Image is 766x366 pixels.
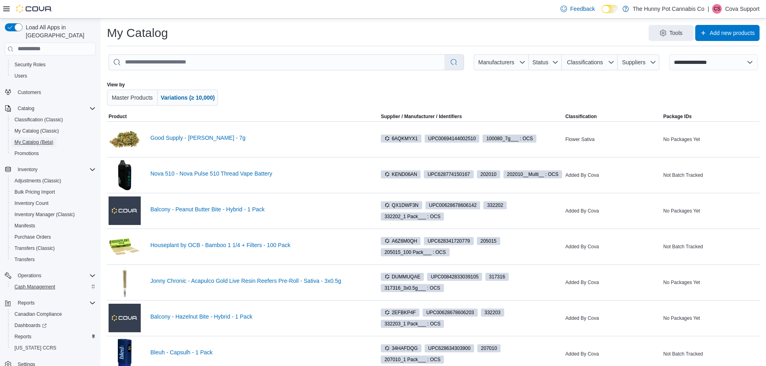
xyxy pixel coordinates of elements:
span: 332203_1 Pack___ : OCS [384,320,440,327]
button: Reports [8,331,99,342]
label: View by [107,82,125,88]
span: 34HAFDQG [381,344,421,352]
button: Users [8,70,99,82]
button: Inventory [2,164,99,175]
span: A6Z6M0QH [381,237,421,245]
button: Inventory [14,165,41,174]
a: Inventory Count [11,198,52,208]
span: QX1DWF3N [384,202,419,209]
a: Reports [11,332,35,341]
button: Master Products [107,90,158,106]
span: 2EFBKP4F [381,309,419,317]
p: The Hunny Pot Cannabis Co [633,4,704,14]
span: Inventory Count [11,198,96,208]
a: Balcony - Hazelnut Bite - Hybrid - 1 Pack [150,313,366,320]
span: Reports [11,332,96,341]
span: 202010__Multi__ : OCS [507,171,559,178]
span: 202010 [477,170,500,178]
span: Variations (≥ 10,000) [161,94,215,101]
button: Operations [2,270,99,281]
span: UPC 628634303900 [428,345,470,352]
span: DUMMUQAE [381,273,424,281]
span: 2EFBKP4F [384,309,416,316]
h1: My Catalog [107,25,168,41]
a: Security Roles [11,60,49,70]
span: UPC 00842833039105 [431,273,478,280]
span: Operations [14,271,96,280]
span: My Catalog (Beta) [11,137,96,147]
span: Inventory [18,166,37,173]
span: Cash Management [11,282,96,292]
button: Transfers (Classic) [8,243,99,254]
button: Manifests [8,220,99,231]
span: Tools [669,29,683,37]
div: Not Batch Tracked [662,349,760,359]
span: Washington CCRS [11,343,96,353]
span: Customers [18,89,41,96]
span: Manifests [14,223,35,229]
a: Dashboards [8,320,99,331]
span: 332203 [481,309,504,317]
span: Bulk Pricing Import [11,187,96,197]
span: Manifests [11,221,96,231]
img: Balcony - Peanut Butter Bite - Hybrid - 1 Pack [109,196,141,225]
div: Flower Sativa [564,135,661,144]
input: Dark Mode [602,5,618,13]
span: UPC 628774150167 [427,171,470,178]
span: 205015 [477,237,500,245]
span: Status [532,59,548,65]
img: Good Supply - Jean Guy - 7g [109,123,141,155]
span: UPC 00694144002510 [428,135,476,142]
span: Add new products [710,29,755,37]
div: Added By Cova [564,206,661,216]
span: Product [109,113,127,120]
button: Catalog [2,103,99,114]
span: DUMMUQAE [384,273,420,280]
span: Package IDs [663,113,692,120]
span: Dark Mode [602,13,602,14]
span: Feedback [570,5,595,13]
button: Suppliers [618,54,659,70]
button: Classifications [562,54,618,70]
button: Variations (≥ 10,000) [158,90,218,106]
a: Bleuh - Capsulh - 1 Pack [150,349,366,356]
span: Adjustments (Classic) [14,178,61,184]
div: No Packages Yet [662,206,760,216]
span: 317316 [485,273,509,281]
div: No Packages Yet [662,135,760,144]
span: Users [11,71,96,81]
a: My Catalog (Classic) [11,126,62,136]
span: My Catalog (Classic) [14,128,59,134]
span: UPC 00628678606142 [429,202,477,209]
button: Cash Management [8,281,99,292]
span: 317316_3x0.5g___ : OCS [381,284,444,292]
span: 317316 [489,273,505,280]
span: Manufacturers [478,59,514,65]
span: Transfers [11,255,96,264]
a: Good Supply - [PERSON_NAME] - 7g [150,135,366,141]
a: Cash Management [11,282,58,292]
span: My Catalog (Classic) [11,126,96,136]
span: My Catalog (Beta) [14,139,53,145]
a: Promotions [11,149,42,158]
span: 207010_1 Pack___ : OCS [381,356,444,364]
span: 207010 [481,345,497,352]
p: Cova Support [725,4,760,14]
span: Security Roles [14,61,45,68]
button: Canadian Compliance [8,309,99,320]
span: 205015 [481,237,497,245]
span: UPC00694144002510 [425,135,480,143]
span: 207010 [477,344,501,352]
span: 332203 [485,309,501,316]
span: 100080_7g___ : OCS [483,135,536,143]
span: UPC00628678606142 [425,201,481,209]
img: Balcony - Hazelnut Bite - Hybrid - 1 Pack [109,304,141,332]
span: UPC00628678606203 [423,309,478,317]
span: Cash Management [14,284,55,290]
span: 6AQKMYX1 [381,135,421,143]
a: Transfers [11,255,38,264]
span: KEND06AN [381,170,421,178]
span: Bulk Pricing Import [14,189,55,195]
span: 332203_1 Pack___ : OCS [381,320,444,328]
a: Adjustments (Classic) [11,176,64,186]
